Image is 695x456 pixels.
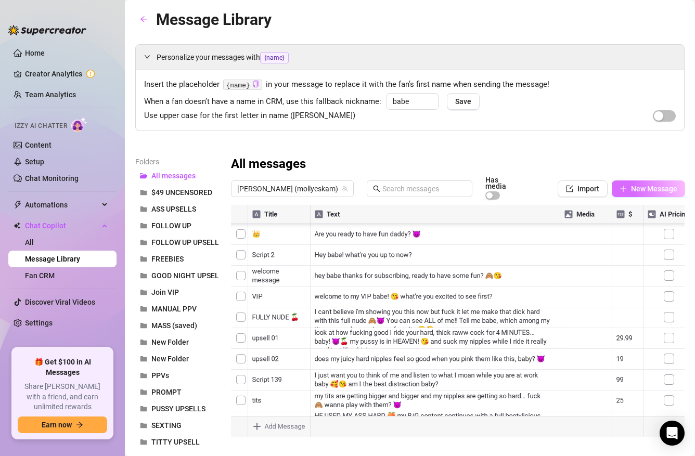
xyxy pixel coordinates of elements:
span: folder [140,388,147,396]
span: folder [140,189,147,196]
button: FOLLOW UP UPSELL [135,234,218,251]
button: Earn nowarrow-right [18,416,107,433]
span: Save [455,97,471,106]
button: PUSSY UPSELLS [135,400,218,417]
span: TITTY UPSELL [151,438,200,446]
img: logo-BBDzfeDw.svg [8,25,86,35]
span: When a fan doesn’t have a name in CRM, use this fallback nickname: [144,96,381,108]
a: Settings [25,319,53,327]
span: MASS (saved) [151,321,197,330]
span: arrow-right [76,421,83,428]
article: Folders [135,156,218,167]
span: copy [252,81,259,87]
span: folder [140,372,147,379]
img: Chat Copilot [14,222,20,229]
a: Discover Viral Videos [25,298,95,306]
span: Insert the placeholder in your message to replace it with the fan’s first name when sending the m... [144,79,676,91]
span: Automations [25,197,99,213]
span: Izzy AI Chatter [15,121,67,131]
a: Setup [25,158,44,166]
span: Chat Copilot [25,217,99,234]
a: Home [25,49,45,57]
button: FOLLOW UP [135,217,218,234]
span: Share [PERSON_NAME] with a friend, and earn unlimited rewards [18,382,107,412]
code: {name} [223,80,262,90]
a: Chat Monitoring [25,174,79,183]
button: New Folder [135,350,218,367]
span: New Folder [151,355,189,363]
img: AI Chatter [71,117,87,132]
button: MASS (saved) [135,317,218,334]
span: {name} [260,52,289,63]
span: folder [140,305,147,312]
button: Click to Copy [252,81,259,88]
span: Import [577,185,599,193]
span: import [566,185,573,192]
a: Fan CRM [25,271,55,280]
button: PPVs [135,367,218,384]
span: search [373,185,380,192]
a: Team Analytics [25,90,76,99]
div: Personalize your messages with{name} [136,45,684,70]
span: GOOD NIGHT UPSELLS [151,271,227,280]
input: Search messages [382,183,466,194]
span: expanded [144,54,150,60]
span: folder [140,222,147,229]
span: folder [140,405,147,412]
span: folder [140,438,147,446]
span: thunderbolt [14,201,22,209]
button: $49 UNCENSORED [135,184,218,201]
a: All [25,238,34,246]
button: ASS UPSELLS [135,201,218,217]
span: plus [620,185,627,192]
span: New Folder [151,338,189,346]
span: folder [140,239,147,246]
button: New Message [612,180,685,197]
span: folder [140,272,147,279]
span: folder [140,322,147,329]
span: FREEBIES [151,255,184,263]
span: folder [140,205,147,213]
span: PPVs [151,371,169,380]
article: Message Library [156,7,272,32]
span: folder [140,289,147,296]
span: All messages [151,172,196,180]
span: $49 UNCENSORED [151,188,212,197]
button: Import [558,180,608,197]
span: folder [140,338,147,346]
article: Has media [485,177,520,189]
a: Content [25,141,52,149]
button: FREEBIES [135,251,218,267]
button: MANUAL PPV [135,301,218,317]
span: Earn now [42,421,72,429]
button: PROMPT [135,384,218,400]
span: folder [140,422,147,429]
a: Message Library [25,255,80,263]
span: folder-open [140,172,147,179]
button: GOOD NIGHT UPSELLS [135,267,218,284]
a: Creator Analytics exclamation-circle [25,66,108,82]
h3: All messages [231,156,306,173]
span: Use upper case for the first letter in name ([PERSON_NAME]) [144,110,355,122]
span: folder [140,255,147,263]
span: Join VIP [151,288,179,296]
button: Join VIP [135,284,218,301]
span: SEXTING [151,421,182,429]
span: MANUAL PPV [151,305,197,313]
button: SEXTING [135,417,218,434]
span: New Message [631,185,677,193]
span: ASS UPSELLS [151,205,196,213]
span: Personalize your messages with [157,51,676,63]
button: All messages [135,167,218,184]
span: arrow-left [140,16,147,23]
button: TITTY UPSELL [135,434,218,450]
span: 🎁 Get $100 in AI Messages [18,357,107,377]
button: Save [447,93,480,110]
span: FOLLOW UP [151,222,191,230]
div: Open Intercom Messenger [660,421,685,446]
span: Molly (mollyeskam) [237,181,347,197]
button: New Folder [135,334,218,350]
span: FOLLOW UP UPSELL [151,238,219,246]
span: team [342,186,348,192]
span: folder [140,355,147,362]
